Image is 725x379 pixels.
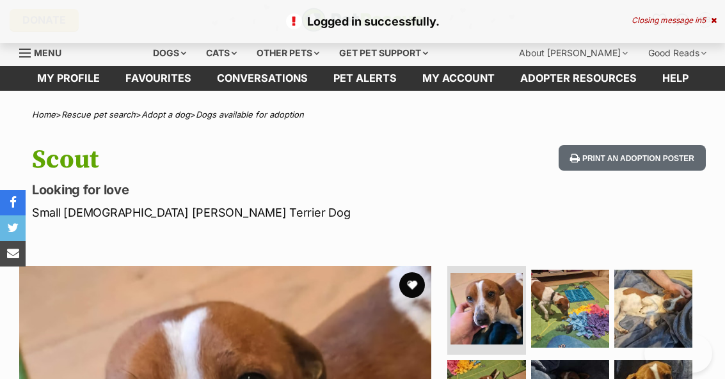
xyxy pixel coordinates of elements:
[531,270,609,348] img: Photo of Scout
[639,40,715,66] div: Good Reads
[321,66,410,91] a: Pet alerts
[559,145,706,171] button: Print an adoption poster
[632,16,717,25] div: Closing message in
[141,109,190,120] a: Adopt a dog
[32,109,56,120] a: Home
[61,109,136,120] a: Rescue pet search
[644,334,712,373] iframe: Help Scout Beacon - Open
[701,15,706,25] span: 5
[330,40,437,66] div: Get pet support
[24,66,113,91] a: My profile
[450,273,522,344] img: Photo of Scout
[248,40,328,66] div: Other pets
[113,66,204,91] a: Favourites
[410,66,507,91] a: My account
[399,272,425,298] button: favourite
[614,270,692,348] img: Photo of Scout
[197,40,246,66] div: Cats
[34,47,61,58] span: Menu
[19,40,70,63] a: Menu
[13,13,712,30] p: Logged in successfully.
[196,109,304,120] a: Dogs available for adoption
[204,66,321,91] a: conversations
[32,204,444,221] p: Small [DEMOGRAPHIC_DATA] [PERSON_NAME] Terrier Dog
[510,40,637,66] div: About [PERSON_NAME]
[649,66,701,91] a: Help
[507,66,649,91] a: Adopter resources
[32,181,444,199] p: Looking for love
[144,40,195,66] div: Dogs
[32,145,444,174] h1: Scout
